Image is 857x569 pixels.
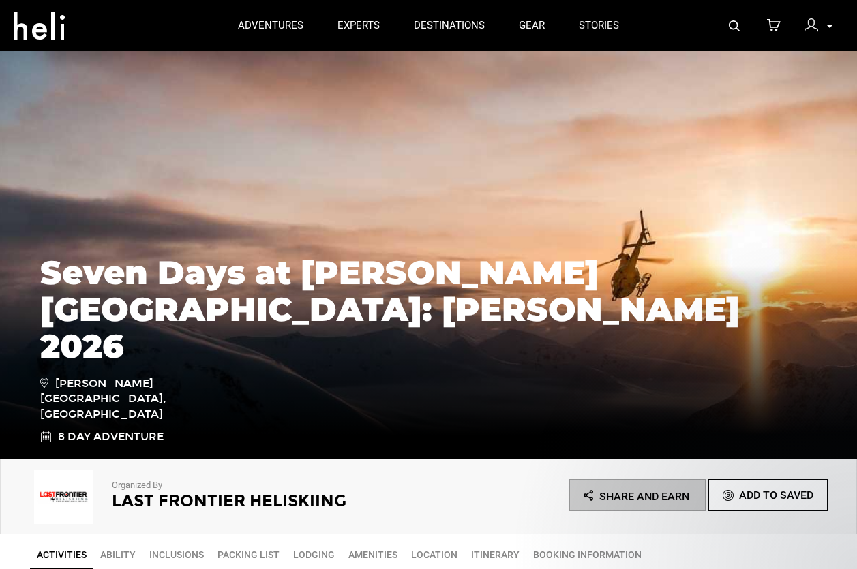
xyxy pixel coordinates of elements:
[805,18,818,32] img: signin-icon-3x.png
[142,541,211,568] a: Inclusions
[414,18,485,33] p: destinations
[729,20,740,31] img: search-bar-icon.svg
[211,541,286,568] a: Packing List
[286,541,342,568] a: Lodging
[40,375,235,423] span: [PERSON_NAME][GEOGRAPHIC_DATA], [GEOGRAPHIC_DATA]
[112,492,391,510] h2: Last Frontier Heliskiing
[811,523,843,555] iframe: Intercom live chat
[40,254,817,365] h1: Seven Days at [PERSON_NAME][GEOGRAPHIC_DATA]: [PERSON_NAME] 2026
[526,541,648,568] a: BOOKING INFORMATION
[404,541,464,568] a: Location
[342,541,404,568] a: Amenities
[30,470,98,524] img: img_55032caba261fa91df21da1756686f64.png
[58,429,164,445] span: 8 Day Adventure
[464,541,526,568] a: Itinerary
[337,18,380,33] p: experts
[238,18,303,33] p: adventures
[112,479,391,492] p: Organized By
[93,541,142,568] a: Ability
